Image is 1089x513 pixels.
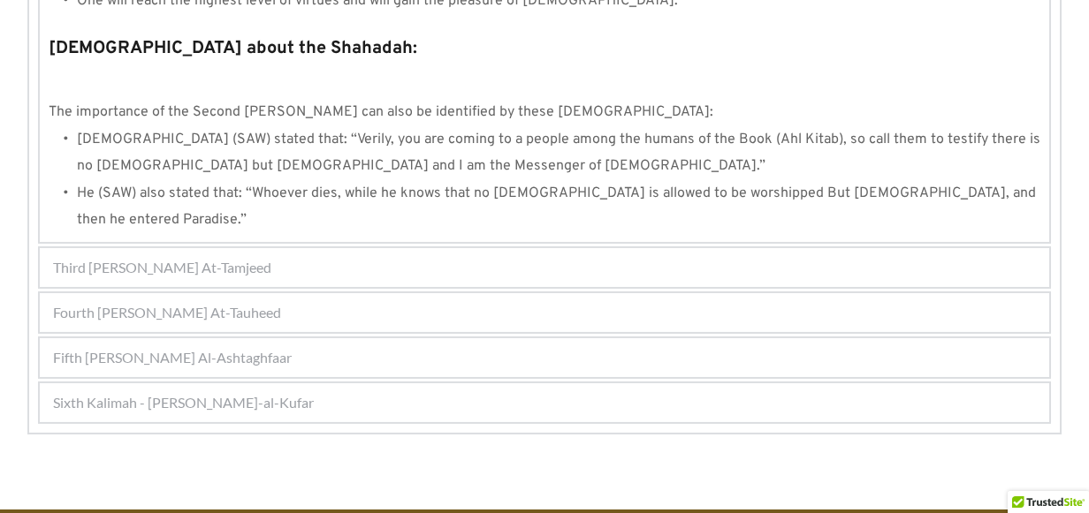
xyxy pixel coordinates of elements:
strong: [DEMOGRAPHIC_DATA] about the Shahadah: [49,37,417,60]
span: Third [PERSON_NAME] At-Tamjeed [53,257,271,278]
span: Fifth [PERSON_NAME] Al-Ashtaghfaar [53,347,292,368]
span: Fourth [PERSON_NAME] At-Tauheed [53,302,281,323]
span: The importance of the Second [PERSON_NAME] can also be identified by these [DEMOGRAPHIC_DATA]: [49,103,713,121]
span: Sixth Kalimah - [PERSON_NAME]-al-Kufar [53,392,314,413]
span: [DEMOGRAPHIC_DATA] (SAW) stated that: “Verily, you are coming to a people among the humans of the... [77,131,1044,175]
span: He (SAW) also stated that: “Whoever dies, while he knows that no [DEMOGRAPHIC_DATA] is allowed to... [77,185,1039,229]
